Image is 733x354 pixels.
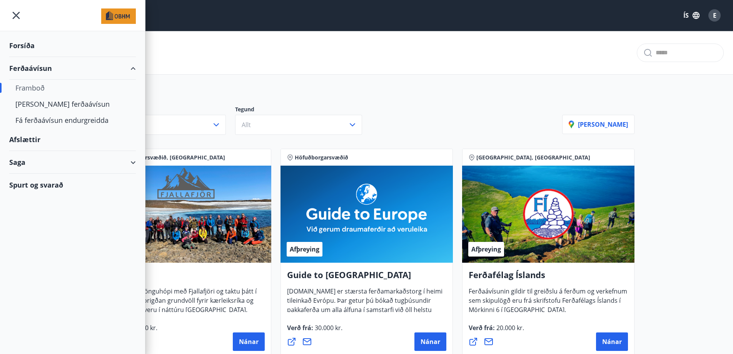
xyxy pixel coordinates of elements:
h4: Fjallafjör [105,269,265,287]
span: Nánar [239,337,259,346]
button: Nánar [233,332,265,351]
img: union_logo [101,8,136,24]
span: Verð frá : [287,324,342,338]
span: Allt [242,121,251,129]
span: E [713,11,716,20]
button: [PERSON_NAME] [562,115,634,134]
button: E [705,6,724,25]
button: ÍS [679,8,704,22]
h4: Guide to [GEOGRAPHIC_DATA] [287,269,446,287]
span: [GEOGRAPHIC_DATA], [GEOGRAPHIC_DATA] [476,154,590,161]
div: Ferðaávísun [9,57,136,80]
span: Ferðaávísunin gildir til greiðslu á ferðum og verkefnum sem skipulögð eru frá skrifstofu Ferðafél... [469,287,627,320]
span: Nánar [602,337,622,346]
p: Tegund [235,106,371,115]
h4: Ferðafélag Íslands [469,269,628,287]
span: Vertu með í gönguhópi með Fjallafjöri og taktu þátt í að skapa heilbrigðan grundvöll fyrir kærlei... [105,287,257,320]
span: Nánar [421,337,440,346]
div: Forsíða [9,34,136,57]
button: Allt [99,115,226,135]
span: 20.000 kr. [495,324,524,332]
span: Afþreying [471,245,501,253]
div: [PERSON_NAME] ferðaávísun [15,96,130,112]
span: [DOMAIN_NAME] er stærsta ferðamarkaðstorg í heimi tileinkað Evrópu. Þar getur þú bókað tugþúsundi... [287,287,442,339]
div: Spurt og svarað [9,174,136,196]
div: Afslættir [9,128,136,151]
p: [PERSON_NAME] [569,120,628,129]
span: 30.000 kr. [313,324,342,332]
button: Nánar [596,332,628,351]
div: Fá ferðaávísun endurgreidda [15,112,130,128]
span: Verð frá : [469,324,524,338]
div: Framboð [15,80,130,96]
span: Afþreying [290,245,319,253]
button: menu [9,8,23,22]
p: Svæði [99,106,235,115]
div: Saga [9,151,136,174]
span: Höfuðborgarsvæðið, [GEOGRAPHIC_DATA] [113,154,225,161]
button: Allt [235,115,362,135]
span: Höfuðborgarsvæðið [295,154,348,161]
button: Nánar [414,332,446,351]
